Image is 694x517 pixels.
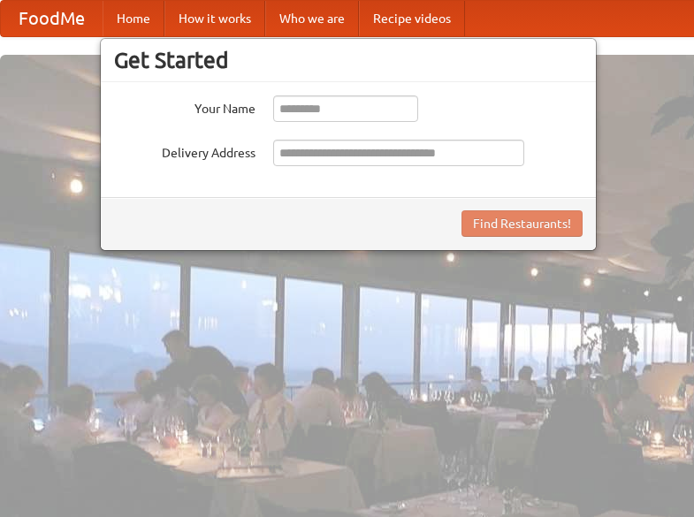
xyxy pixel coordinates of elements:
[265,1,359,36] a: Who we are
[359,1,465,36] a: Recipe videos
[103,1,164,36] a: Home
[164,1,265,36] a: How it works
[114,47,583,73] h3: Get Started
[114,95,255,118] label: Your Name
[461,210,583,237] button: Find Restaurants!
[1,1,103,36] a: FoodMe
[114,140,255,162] label: Delivery Address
